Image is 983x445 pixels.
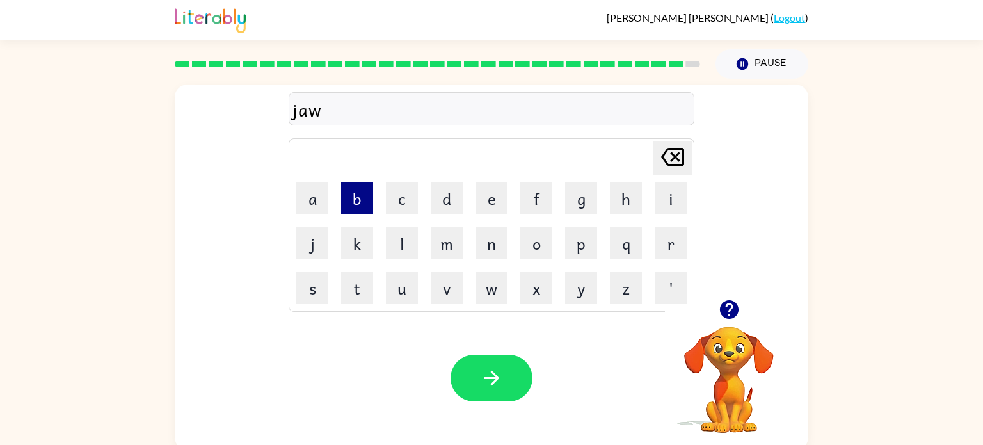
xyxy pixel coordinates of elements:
button: z [610,272,642,304]
button: t [341,272,373,304]
button: y [565,272,597,304]
button: c [386,182,418,214]
button: b [341,182,373,214]
a: Logout [774,12,805,24]
button: q [610,227,642,259]
button: k [341,227,373,259]
button: d [431,182,463,214]
button: i [655,182,687,214]
button: u [386,272,418,304]
button: l [386,227,418,259]
span: [PERSON_NAME] [PERSON_NAME] [607,12,771,24]
button: w [476,272,507,304]
div: jaw [292,96,691,123]
button: o [520,227,552,259]
button: ' [655,272,687,304]
button: v [431,272,463,304]
button: a [296,182,328,214]
button: r [655,227,687,259]
button: g [565,182,597,214]
button: Pause [715,49,808,79]
button: f [520,182,552,214]
button: h [610,182,642,214]
button: p [565,227,597,259]
button: j [296,227,328,259]
video: Your browser must support playing .mp4 files to use Literably. Please try using another browser. [665,307,793,435]
button: n [476,227,507,259]
button: m [431,227,463,259]
button: s [296,272,328,304]
img: Literably [175,5,246,33]
button: e [476,182,507,214]
button: x [520,272,552,304]
div: ( ) [607,12,808,24]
